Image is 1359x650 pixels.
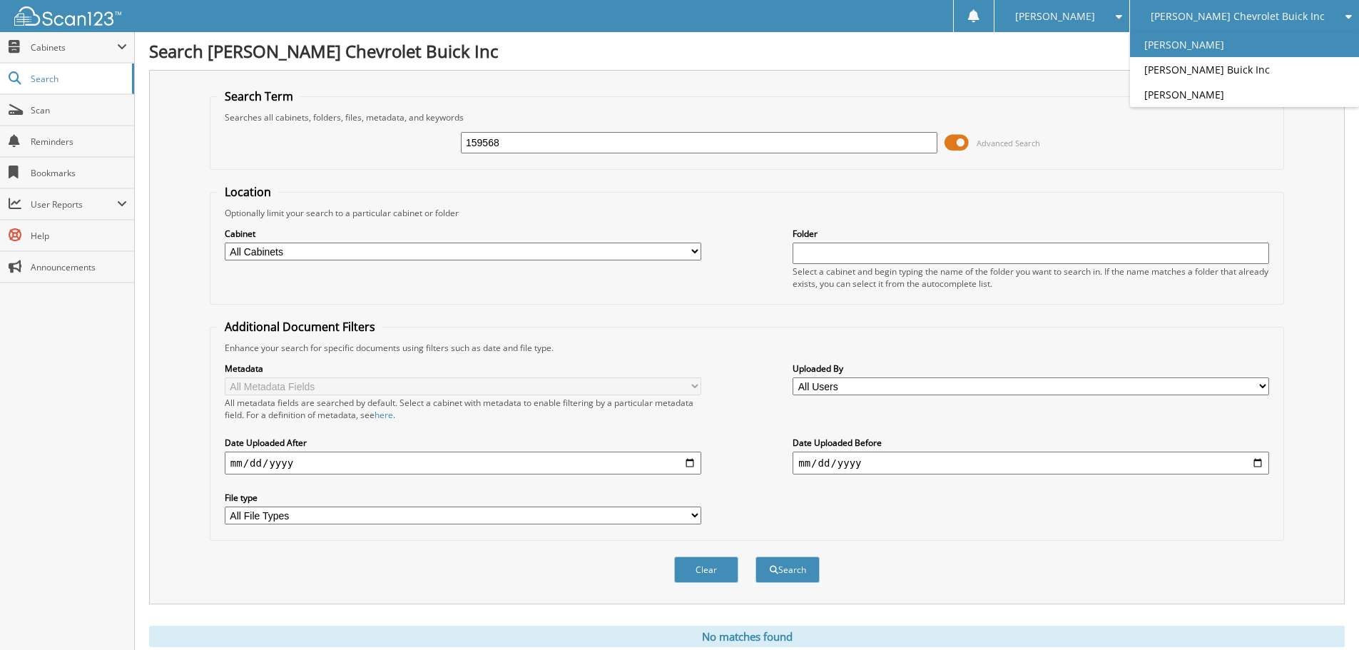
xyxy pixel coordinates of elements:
label: Date Uploaded After [225,437,701,449]
button: Search [755,557,820,583]
a: [PERSON_NAME] Buick Inc [1130,57,1359,82]
span: Bookmarks [31,167,127,179]
div: Searches all cabinets, folders, files, metadata, and keywords [218,111,1276,123]
span: Help [31,230,127,242]
legend: Additional Document Filters [218,319,382,335]
a: [PERSON_NAME] [1130,32,1359,57]
label: Uploaded By [793,362,1269,375]
label: Metadata [225,362,701,375]
legend: Search Term [218,88,300,104]
iframe: Chat Widget [1288,582,1359,650]
label: File type [225,492,701,504]
label: Cabinet [225,228,701,240]
label: Date Uploaded Before [793,437,1269,449]
span: [PERSON_NAME] Chevrolet Buick Inc [1151,12,1325,21]
legend: Location [218,184,278,200]
span: Cabinets [31,41,117,54]
span: [PERSON_NAME] [1015,12,1095,21]
img: scan123-logo-white.svg [14,6,121,26]
div: All metadata fields are searched by default. Select a cabinet with metadata to enable filtering b... [225,397,701,421]
span: Reminders [31,136,127,148]
span: User Reports [31,198,117,210]
input: end [793,452,1269,474]
span: Announcements [31,261,127,273]
button: Clear [674,557,738,583]
div: Optionally limit your search to a particular cabinet or folder [218,207,1276,219]
a: here [375,409,393,421]
span: Scan [31,104,127,116]
label: Folder [793,228,1269,240]
div: Select a cabinet and begin typing the name of the folder you want to search in. If the name match... [793,265,1269,290]
div: Enhance your search for specific documents using filters such as date and file type. [218,342,1276,354]
a: [PERSON_NAME] [1130,82,1359,107]
span: Search [31,73,125,85]
h1: Search [PERSON_NAME] Chevrolet Buick Inc [149,39,1345,63]
span: Advanced Search [977,138,1040,148]
input: start [225,452,701,474]
div: No matches found [149,626,1345,647]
